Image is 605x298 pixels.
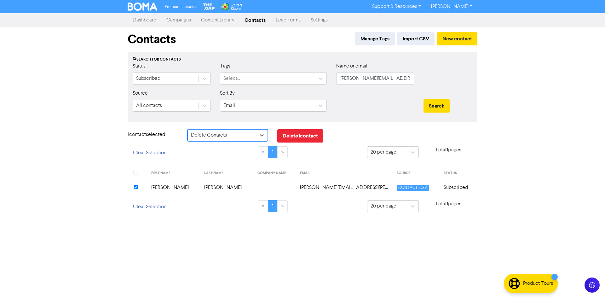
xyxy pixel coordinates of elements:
h1: Contacts [128,32,176,47]
th: STATUS [440,166,477,180]
iframe: Chat Widget [573,268,605,298]
div: 20 per page [371,149,396,156]
a: Content Library [196,14,239,26]
th: EMAIL [296,166,393,180]
a: Campaigns [161,14,196,26]
div: Select... [223,75,240,82]
button: Manage Tags [355,32,395,45]
img: The Gap [202,3,216,11]
th: COMPANY NAME [254,166,297,180]
span: CONTACT-CSV [397,185,429,191]
div: Subscribed [136,75,160,82]
label: Status [133,62,146,70]
img: BOMA Logo [128,3,157,11]
h6: 1 contact selected [128,132,178,138]
td: Subscribed [440,180,477,195]
td: [PERSON_NAME] [200,180,254,195]
div: 20 per page [371,202,396,210]
button: Delete1contact [277,129,323,143]
p: Total 1 pages [419,200,477,208]
div: All contacts [136,102,162,109]
div: Delete Contacts [191,131,227,139]
a: Support & Resources [367,2,426,12]
a: [PERSON_NAME] [426,2,477,12]
a: Contacts [239,14,271,26]
button: Search [423,99,450,113]
span: Premium Libraries: [165,5,197,9]
button: Clear Selection [128,146,172,160]
button: Clear Selection [128,200,172,213]
label: Tags [220,62,230,70]
a: Settings [306,14,333,26]
a: Lead Forms [271,14,306,26]
td: [PERSON_NAME] [147,180,201,195]
button: Import CSV [397,32,435,45]
p: Total 1 pages [419,146,477,154]
label: Sort By [220,90,235,97]
td: andrea.bradley@villagerealestate.co.nz [296,180,393,195]
div: Email [223,102,235,109]
th: FIRST NAME [147,166,201,180]
th: LAST NAME [200,166,254,180]
div: Search for contacts [133,57,472,62]
th: SOURCE [393,166,440,180]
img: Wolters Kluwer [221,3,242,11]
a: Page 1 is your current page [268,200,278,212]
a: Dashboard [128,14,161,26]
label: Source [133,90,148,97]
button: New contact [437,32,477,45]
a: Page 1 is your current page [268,146,278,158]
label: Name or email [336,62,367,70]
